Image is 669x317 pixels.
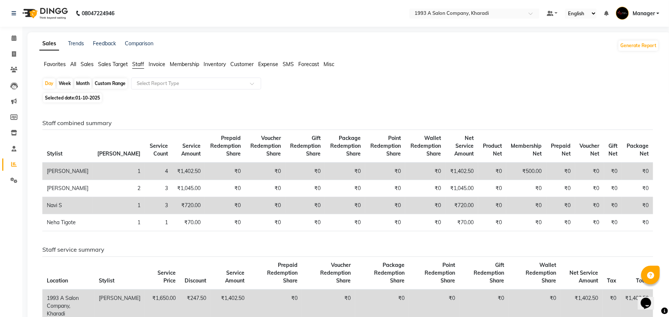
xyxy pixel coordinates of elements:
[204,61,226,68] span: Inventory
[478,214,506,231] td: ₹0
[81,61,94,68] span: Sales
[324,61,334,68] span: Misc
[98,61,128,68] span: Sales Target
[93,40,116,47] a: Feedback
[93,163,145,180] td: 1
[365,163,405,180] td: ₹0
[285,163,325,180] td: ₹0
[205,180,245,197] td: ₹0
[47,277,68,284] span: Location
[410,135,441,157] span: Wallet Redemption Share
[245,180,285,197] td: ₹0
[132,61,144,68] span: Staff
[82,3,114,24] b: 08047224946
[145,197,172,214] td: 3
[245,197,285,214] td: ₹0
[365,214,405,231] td: ₹0
[172,180,205,197] td: ₹1,045.00
[478,180,506,197] td: ₹0
[604,214,622,231] td: ₹0
[19,3,70,24] img: logo
[365,180,405,197] td: ₹0
[42,163,93,180] td: [PERSON_NAME]
[172,197,205,214] td: ₹720.00
[74,78,91,89] div: Month
[575,214,604,231] td: ₹0
[42,197,93,214] td: Navi S
[47,150,62,157] span: Stylist
[546,197,575,214] td: ₹0
[172,214,205,231] td: ₹70.00
[185,277,206,284] span: Discount
[205,163,245,180] td: ₹0
[290,135,321,157] span: Gift Redemption Share
[150,143,168,157] span: Service Count
[320,262,351,284] span: Voucher Redemption Share
[370,135,401,157] span: Point Redemption Share
[325,163,365,180] td: ₹0
[210,135,241,157] span: Prepaid Redemption Share
[454,135,474,157] span: Net Service Amount
[483,143,502,157] span: Product Net
[43,78,55,89] div: Day
[44,61,66,68] span: Favorites
[99,277,114,284] span: Stylist
[39,37,59,50] a: Sales
[145,180,172,197] td: 3
[546,214,575,231] td: ₹0
[445,214,478,231] td: ₹70.00
[478,197,506,214] td: ₹0
[181,143,201,157] span: Service Amount
[425,262,455,284] span: Point Redemption Share
[627,143,649,157] span: Package Net
[616,7,629,20] img: Manager
[575,180,604,197] td: ₹0
[511,143,542,157] span: Membership Net
[506,180,546,197] td: ₹0
[325,214,365,231] td: ₹0
[575,197,604,214] td: ₹0
[93,78,127,89] div: Custom Range
[506,214,546,231] td: ₹0
[170,61,199,68] span: Membership
[125,40,153,47] a: Comparison
[149,61,165,68] span: Invoice
[145,163,172,180] td: 4
[478,163,506,180] td: ₹0
[633,10,655,17] span: Manager
[604,197,622,214] td: ₹0
[604,180,622,197] td: ₹0
[607,277,616,284] span: Tax
[285,214,325,231] td: ₹0
[608,143,617,157] span: Gift Net
[285,197,325,214] td: ₹0
[298,61,319,68] span: Forecast
[474,262,504,284] span: Gift Redemption Share
[42,214,93,231] td: Neha Tigote
[405,180,445,197] td: ₹0
[546,163,575,180] td: ₹0
[604,163,622,180] td: ₹0
[258,61,278,68] span: Expense
[575,163,604,180] td: ₹0
[225,269,244,284] span: Service Amount
[93,180,145,197] td: 2
[267,262,298,284] span: Prepaid Redemption Share
[618,40,658,51] button: Generate Report
[43,93,102,102] span: Selected date:
[622,180,653,197] td: ₹0
[445,163,478,180] td: ₹1,402.50
[245,163,285,180] td: ₹0
[250,135,281,157] span: Voucher Redemption Share
[580,143,600,157] span: Voucher Net
[622,197,653,214] td: ₹0
[445,180,478,197] td: ₹1,045.00
[325,197,365,214] td: ₹0
[145,214,172,231] td: 1
[622,163,653,180] td: ₹0
[285,180,325,197] td: ₹0
[70,61,76,68] span: All
[622,214,653,231] td: ₹0
[405,163,445,180] td: ₹0
[93,197,145,214] td: 1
